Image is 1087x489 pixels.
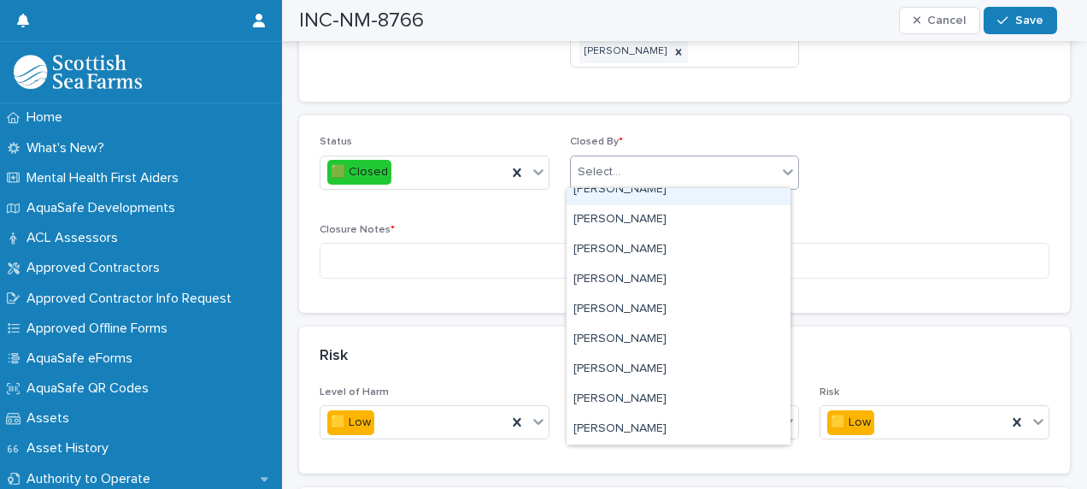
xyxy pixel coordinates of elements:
p: AquaSafe eForms [20,351,146,367]
span: Closed By [570,137,623,147]
p: Home [20,109,76,126]
div: 🟨 Low [827,410,874,435]
p: Authority to Operate [20,471,164,487]
div: Alan Douglas [567,355,790,385]
p: ACL Assessors [20,230,132,246]
div: Aiden Grogan [567,265,790,295]
div: Alan G Smith [567,385,790,415]
div: Alan Davidson [567,325,790,355]
div: Alan Armitstead [567,295,790,325]
span: Risk [820,387,839,398]
div: Alan Gunn [567,415,790,445]
div: 🟨 Low [327,410,374,435]
p: Approved Offline Forms [20,321,181,337]
div: 🟩 Closed [327,160,391,185]
p: AquaSafe QR Codes [20,380,162,397]
p: Asset History [20,440,122,457]
button: Cancel [899,7,981,34]
span: Save [1015,15,1043,27]
div: [PERSON_NAME] [579,40,669,63]
div: Aidan Cuthbertson [567,235,790,265]
p: Approved Contractor Info Request [20,291,245,307]
span: Level of Harm [320,387,389,398]
p: AquaSafe Developments [20,200,189,216]
p: Assets [20,410,83,427]
div: Adrian Sitkowoski [567,175,790,205]
span: Cancel [927,15,966,27]
button: Save [984,7,1056,34]
p: What's New? [20,140,118,156]
h2: INC-NM-8766 [299,9,424,33]
div: Select... [578,163,620,181]
h2: Risk [320,347,348,366]
p: Mental Health First Aiders [20,170,192,186]
span: Status [320,137,352,147]
p: Approved Contractors [20,260,173,276]
img: bPIBxiqnSb2ggTQWdOVV [14,55,142,89]
span: Closure Notes [320,225,395,235]
div: Adrian Zabrocki [567,205,790,235]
